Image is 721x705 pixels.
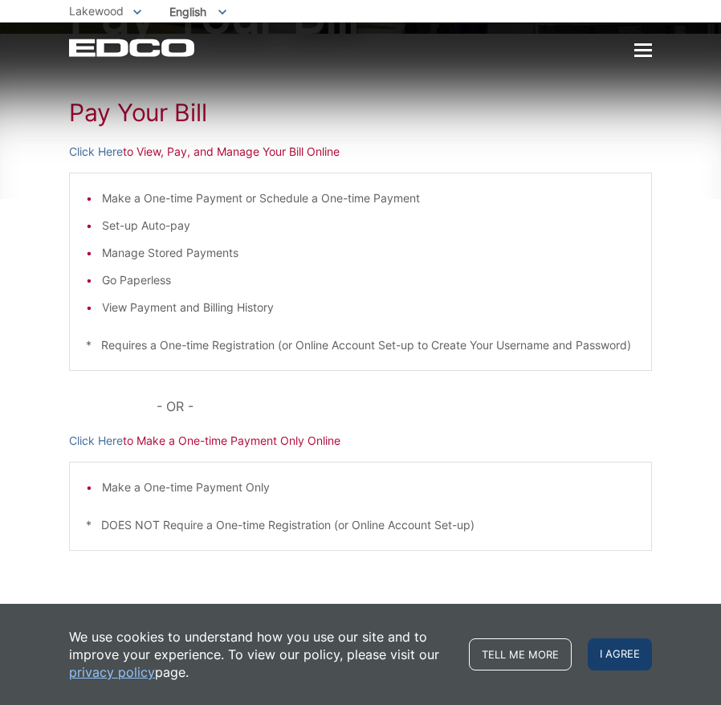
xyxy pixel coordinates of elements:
[69,663,155,681] a: privacy policy
[588,638,652,670] span: I agree
[69,432,123,450] a: Click Here
[102,479,635,496] li: Make a One-time Payment Only
[469,638,572,670] a: Tell me more
[86,336,635,354] p: * Requires a One-time Registration (or Online Account Set-up to Create Your Username and Password)
[102,217,635,234] li: Set-up Auto-pay
[86,516,635,534] p: * DOES NOT Require a One-time Registration (or Online Account Set-up)
[157,395,652,418] p: - OR -
[69,39,197,57] a: EDCD logo. Return to the homepage.
[69,143,123,161] a: Click Here
[69,98,652,127] h1: Pay Your Bill
[102,299,635,316] li: View Payment and Billing History
[69,628,453,681] p: We use cookies to understand how you use our site and to improve your experience. To view our pol...
[69,432,652,450] p: to Make a One-time Payment Only Online
[102,189,635,207] li: Make a One-time Payment or Schedule a One-time Payment
[102,271,635,289] li: Go Paperless
[69,143,652,161] p: to View, Pay, and Manage Your Bill Online
[69,4,124,18] span: Lakewood
[102,244,635,262] li: Manage Stored Payments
